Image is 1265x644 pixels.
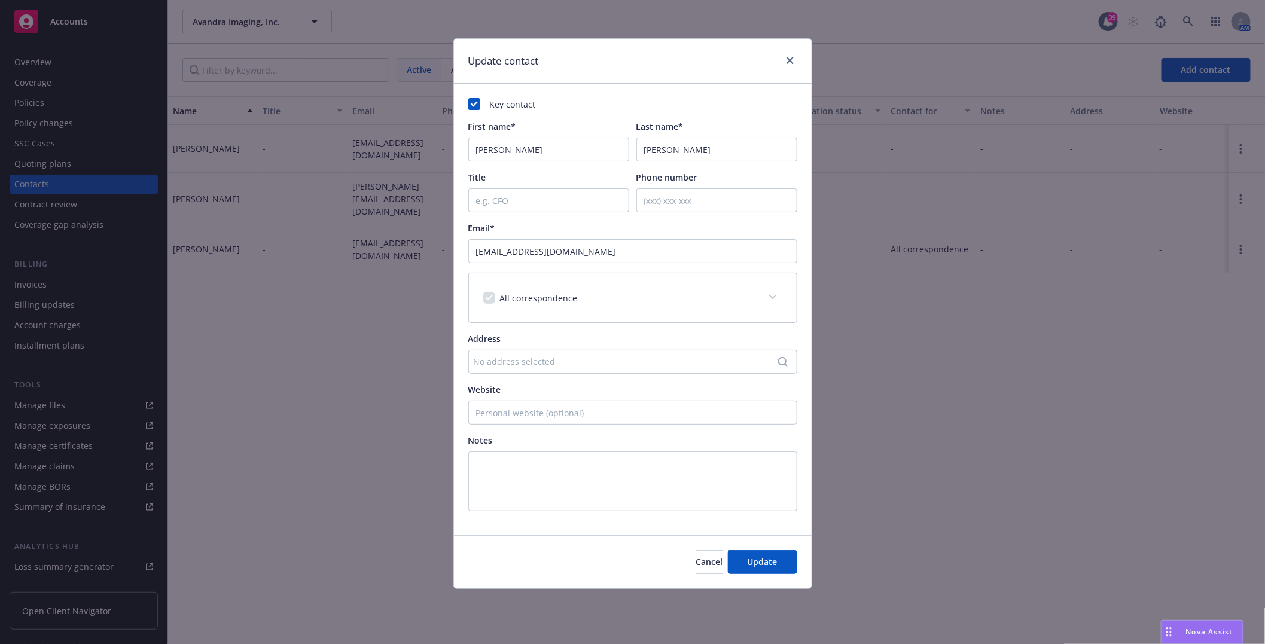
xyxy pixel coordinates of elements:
[468,188,629,212] input: e.g. CFO
[636,172,697,183] span: Phone number
[468,350,797,374] button: No address selected
[696,556,723,567] span: Cancel
[500,292,578,304] span: All correspondence
[468,121,516,132] span: First name*
[696,550,723,574] button: Cancel
[636,138,797,161] input: Last Name
[468,239,797,263] input: example@email.com
[468,53,539,69] h1: Update contact
[1162,621,1176,643] div: Drag to move
[469,273,797,322] div: All correspondence
[748,556,778,567] span: Update
[1161,620,1243,644] button: Nova Assist
[728,550,797,574] button: Update
[468,401,797,425] input: Personal website (optional)
[1186,627,1233,637] span: Nova Assist
[778,357,788,367] svg: Search
[468,98,797,111] div: Key contact
[474,355,780,368] div: No address selected
[468,138,629,161] input: First Name
[468,172,486,183] span: Title
[468,222,495,234] span: Email*
[636,121,684,132] span: Last name*
[783,53,797,68] a: close
[468,435,493,446] span: Notes
[468,384,501,395] span: Website
[468,333,501,344] span: Address
[636,188,797,212] input: (xxx) xxx-xxx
